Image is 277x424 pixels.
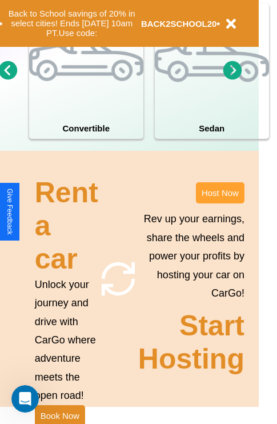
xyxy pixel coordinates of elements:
h2: Start Hosting [138,309,244,375]
p: Rev up your earnings, share the wheels and power your profits by hosting your car on CarGo! [138,210,244,302]
div: Give Feedback [6,189,14,235]
h4: Convertible [29,118,143,139]
h2: Rent a car [35,176,98,275]
b: BACK2SCHOOL20 [141,19,217,29]
button: Back to School savings of 20% in select cities! Ends [DATE] 10am PT.Use code: [3,6,141,41]
button: Host Now [196,182,244,203]
p: Unlock your journey and drive with CarGo where adventure meets the open road! [35,275,98,405]
iframe: Intercom live chat [11,385,39,413]
h4: Sedan [155,118,269,139]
